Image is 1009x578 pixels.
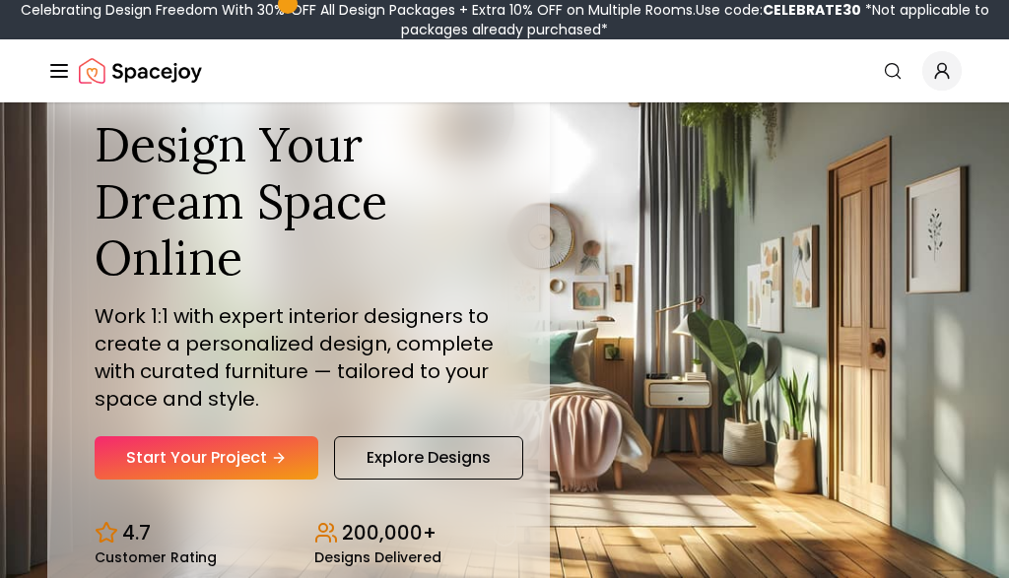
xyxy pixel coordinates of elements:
h1: Design Your Dream Space Online [95,116,503,287]
nav: Global [47,39,962,102]
img: Spacejoy Logo [79,51,202,91]
small: Customer Rating [95,550,217,564]
a: Start Your Project [95,436,318,480]
small: Designs Delivered [314,550,441,564]
p: Work 1:1 with expert interior designers to create a personalized design, complete with curated fu... [95,302,503,413]
a: Spacejoy [79,51,202,91]
a: Explore Designs [334,436,523,480]
div: Design stats [95,503,503,564]
p: 200,000+ [342,519,437,546]
p: 4.7 [122,519,151,546]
